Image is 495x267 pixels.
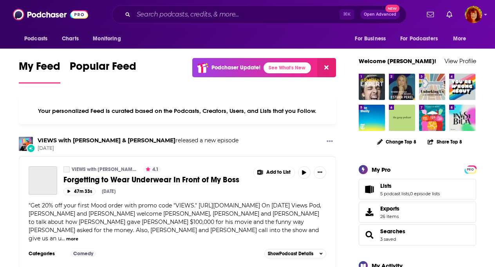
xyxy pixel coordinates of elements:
a: Comedy [70,251,96,257]
span: For Podcasters [400,33,438,44]
button: Open AdvancedNew [360,10,400,19]
a: Popular Feed [70,60,136,84]
span: Open Advanced [364,13,396,16]
a: My Feed [19,60,60,84]
a: Exports [359,202,476,223]
a: View Profile [444,57,476,65]
h3: released a new episode [38,137,238,144]
button: more [66,236,78,242]
button: 4.1 [143,166,161,173]
span: ⌘ K [340,9,354,20]
a: PRO [466,166,475,172]
button: ShowPodcast Details [264,249,326,258]
span: New [385,5,399,12]
span: Get 20% off your first Mood order with promo code "VIEWS." [URL][DOMAIN_NAME] On [DATE] Views Pod... [29,202,321,242]
a: Searches [361,229,377,240]
a: Show notifications dropdown [424,8,437,21]
span: Charts [62,33,79,44]
span: Exports [380,205,399,212]
button: Show More Button [254,166,294,179]
span: Logged in as rpalermo [465,6,482,23]
span: " [29,202,321,242]
span: Searches [359,224,476,245]
img: Where Should We Begin? with Esther Perel [389,74,415,100]
a: Forgetting to Wear Underwear In Front of My Boss [29,166,57,195]
a: Lists [361,184,377,195]
span: 26 items [380,214,399,219]
img: You're Wrong About [449,74,475,100]
div: Your personalized Feed is curated based on the Podcasts, Creators, Users, and Lists that you Follow. [19,98,336,124]
button: Show profile menu [465,6,482,23]
button: open menu [395,31,449,46]
button: open menu [349,31,396,46]
span: Lists [359,179,476,200]
span: Monitoring [93,33,121,44]
a: Welcome [PERSON_NAME]! [359,57,436,65]
button: Show More Button [314,166,326,179]
img: The Daily [359,105,385,131]
span: Exports [361,207,377,218]
a: 0 episode lists [410,191,440,196]
span: PRO [466,167,475,173]
span: ... [61,235,65,242]
a: VIEWS with David Dobrik & Jason Nash [63,166,70,173]
img: Invisibilia [449,105,475,131]
a: 3 saved [380,236,396,242]
input: Search podcasts, credits, & more... [134,8,340,21]
span: [DATE] [38,145,238,152]
img: User Profile [465,6,482,23]
span: My Feed [19,60,60,78]
span: Podcasts [24,33,47,44]
img: Podchaser - Follow, Share and Rate Podcasts [13,7,88,22]
a: Show notifications dropdown [443,8,455,21]
img: the goop podcast [389,105,415,131]
button: Share Top 8 [427,134,462,149]
span: For Business [355,33,386,44]
img: Unlocking Us with Brené Brown [419,74,445,100]
img: Armchair Expert with Dax Shepard [359,74,385,100]
div: My Pro [372,166,391,173]
img: Rebel Eaters Club [419,105,445,131]
span: More [453,33,466,44]
a: Charts [57,31,83,46]
h3: Categories [29,251,64,257]
a: Searches [380,228,405,235]
a: See What's New [264,62,311,73]
div: New Episode [27,144,35,153]
a: 5 podcast lists [380,191,409,196]
img: VIEWS with David Dobrik & Jason Nash [19,137,33,151]
span: Lists [380,182,392,189]
a: VIEWS with [PERSON_NAME] & [PERSON_NAME] [72,166,136,173]
a: VIEWS with David Dobrik & Jason Nash [38,137,175,144]
button: Change Top 8 [372,137,421,147]
a: Forgetting to Wear Underwear In Front of My Boss [63,175,248,185]
span: Show Podcast Details [268,251,313,256]
button: 47m 33s [63,188,96,195]
button: open menu [19,31,58,46]
button: open menu [87,31,131,46]
span: Forgetting to Wear Underwear In Front of My Boss [63,175,239,185]
a: Lists [380,182,440,189]
button: open menu [448,31,476,46]
button: Show More Button [323,137,336,147]
span: Popular Feed [70,60,136,78]
p: Podchaser Update! [211,64,260,71]
div: [DATE] [102,189,116,194]
div: Search podcasts, credits, & more... [112,5,406,24]
span: Add to List [266,169,291,175]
